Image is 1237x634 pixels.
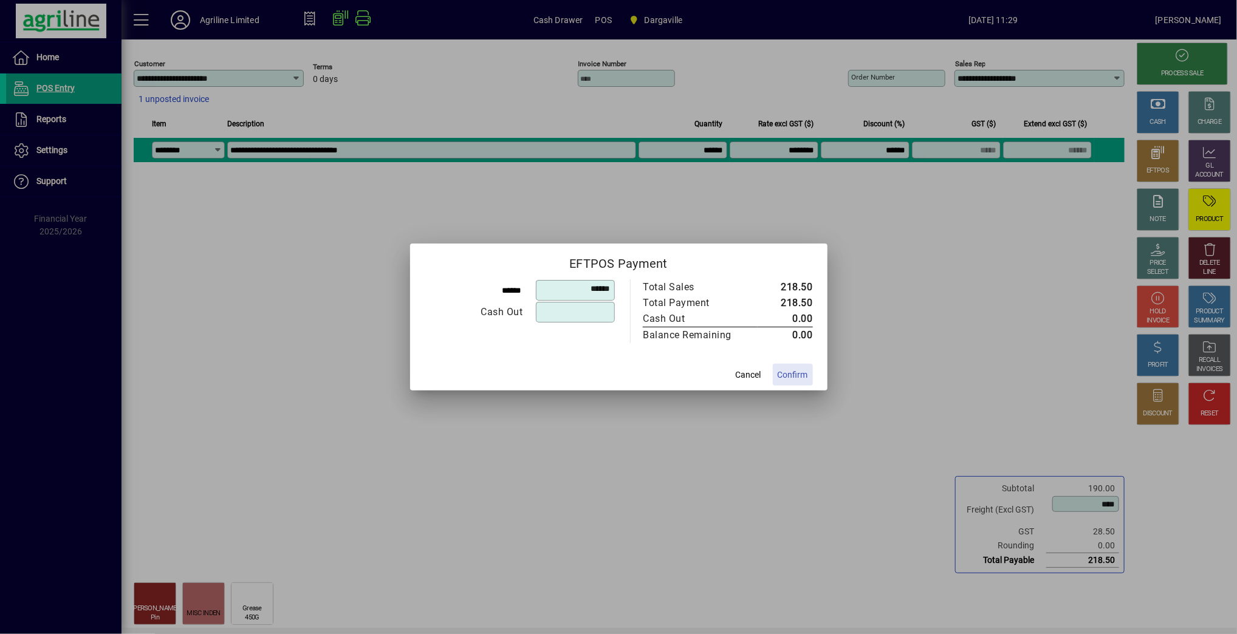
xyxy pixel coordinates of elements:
div: Balance Remaining [643,328,745,343]
td: 0.00 [758,327,813,344]
h2: EFTPOS Payment [410,244,828,279]
span: Confirm [778,369,808,381]
td: 218.50 [758,279,813,295]
td: Total Sales [643,279,758,295]
div: Cash Out [643,312,745,326]
td: 218.50 [758,295,813,311]
td: Total Payment [643,295,758,311]
div: Cash Out [425,305,523,319]
button: Confirm [773,364,813,386]
span: Cancel [736,369,761,381]
button: Cancel [729,364,768,386]
td: 0.00 [758,311,813,327]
